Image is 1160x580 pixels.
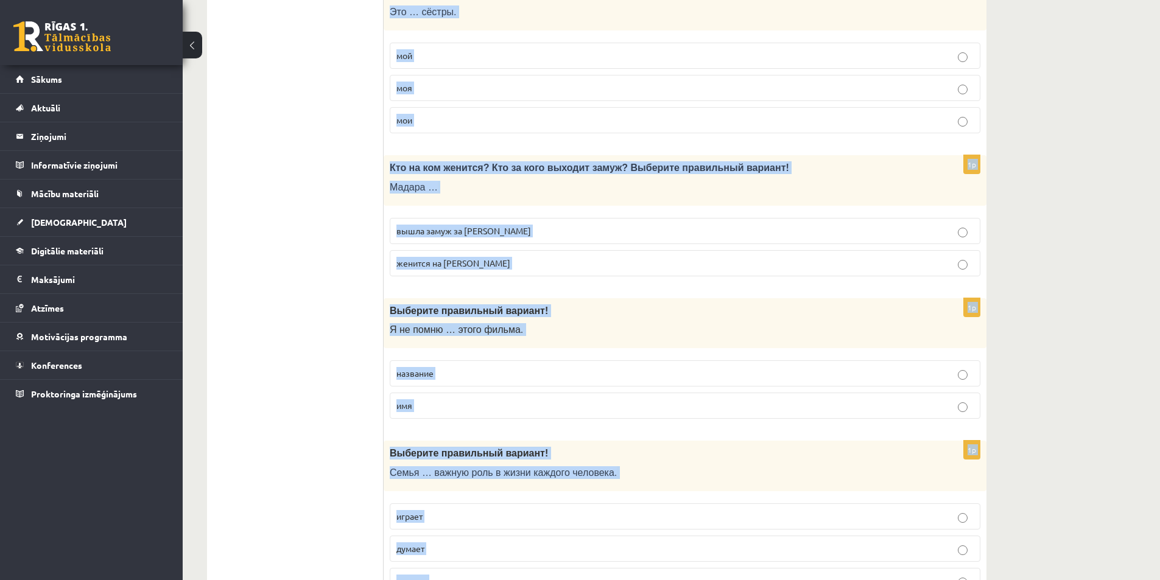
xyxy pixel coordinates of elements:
input: моя [958,85,968,94]
input: мой [958,52,968,62]
span: вышла замуж за [PERSON_NAME] [396,225,531,236]
legend: Ziņojumi [31,122,167,150]
span: Aktuāli [31,102,60,113]
span: Digitālie materiāli [31,245,104,256]
a: Digitālie materiāli [16,237,167,265]
a: Maksājumi [16,265,167,293]
span: Это … сёстры. [390,7,457,17]
span: Proktoringa izmēģinājums [31,388,137,399]
span: мой [396,50,412,61]
span: [DEMOGRAPHIC_DATA] [31,217,127,228]
a: Aktuāli [16,94,167,122]
span: Konferences [31,360,82,371]
a: Sākums [16,65,167,93]
span: Выберите правильный вариант! [390,448,548,458]
p: 1p [963,155,980,174]
input: играет [958,513,968,523]
span: думает [396,543,424,554]
p: 1p [963,298,980,317]
span: Mācību materiāli [31,188,99,199]
input: думает [958,545,968,555]
a: Konferences [16,351,167,379]
span: Семья … важную роль в жизни каждого человека. [390,467,617,478]
span: играет [396,511,423,522]
input: вышла замуж за [PERSON_NAME] [958,228,968,237]
a: Mācību materiāli [16,180,167,208]
a: Proktoringa izmēģinājums [16,380,167,408]
legend: Informatīvie ziņojumi [31,151,167,179]
span: Sākums [31,74,62,85]
span: Atzīmes [31,302,64,313]
span: женится на [PERSON_NAME] [396,257,510,268]
span: название [396,368,434,379]
input: женится на [PERSON_NAME] [958,260,968,270]
span: Мадара … [390,182,438,192]
span: Выберите правильный вариант! [390,306,548,316]
a: Atzīmes [16,294,167,322]
a: Rīgas 1. Tālmācības vidusskola [13,21,111,52]
p: 1p [963,440,980,459]
span: мои [396,114,412,125]
span: моя [396,82,412,93]
span: имя [396,400,412,411]
legend: Maksājumi [31,265,167,293]
span: Кто на ком женится? Кто за кого выходит замуж? Выберите правильный вариант! [390,162,789,173]
span: Motivācijas programma [31,331,127,342]
a: Motivācijas programma [16,323,167,351]
input: название [958,370,968,380]
input: имя [958,402,968,412]
span: Я не помню … этого фильма. [390,324,523,335]
a: Ziņojumi [16,122,167,150]
a: Informatīvie ziņojumi [16,151,167,179]
a: [DEMOGRAPHIC_DATA] [16,208,167,236]
input: мои [958,117,968,127]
